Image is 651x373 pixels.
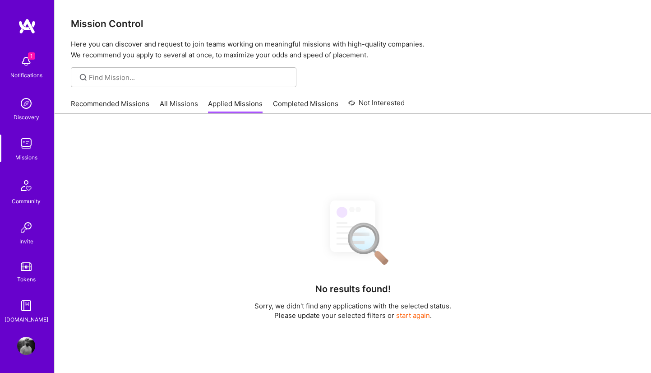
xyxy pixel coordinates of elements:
[348,98,405,114] a: Not Interested
[17,297,35,315] img: guide book
[315,284,391,294] h4: No results found!
[17,337,35,355] img: User Avatar
[314,192,391,271] img: No Results
[160,99,198,114] a: All Missions
[396,311,430,320] button: start again
[15,153,37,162] div: Missions
[254,301,451,311] p: Sorry, we didn't find any applications with the selected status.
[28,52,35,60] span: 1
[5,315,48,324] div: [DOMAIN_NAME]
[10,70,42,80] div: Notifications
[17,275,36,284] div: Tokens
[17,135,35,153] img: teamwork
[273,99,338,114] a: Completed Missions
[254,311,451,320] p: Please update your selected filters or .
[12,196,41,206] div: Community
[71,18,635,29] h3: Mission Control
[71,39,635,61] p: Here you can discover and request to join teams working on meaningful missions with high-quality ...
[17,52,35,70] img: bell
[18,18,36,34] img: logo
[19,237,33,246] div: Invite
[71,99,149,114] a: Recommended Missions
[17,219,35,237] img: Invite
[208,99,263,114] a: Applied Missions
[15,175,37,196] img: Community
[15,337,37,355] a: User Avatar
[89,73,290,82] input: Find Mission...
[78,72,88,83] i: icon SearchGrey
[17,94,35,112] img: discovery
[21,262,32,271] img: tokens
[14,112,39,122] div: Discovery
